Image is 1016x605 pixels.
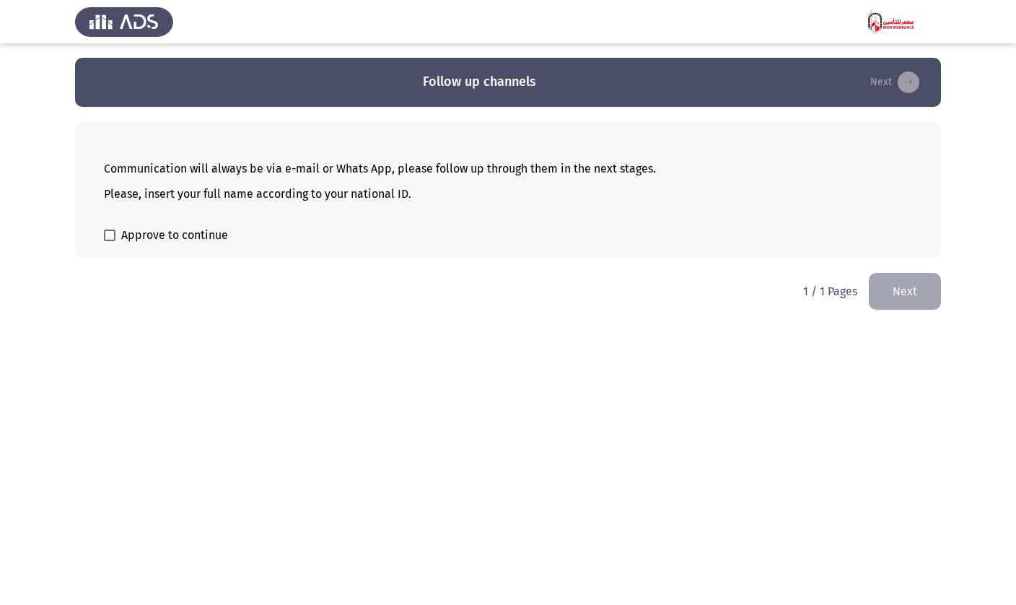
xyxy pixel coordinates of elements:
img: Assessment logo of MIC - B- 3 English Module Assessments Tue Feb 21 [843,1,941,42]
button: load next page [869,273,941,310]
button: load next page [866,71,924,94]
p: 1 / 1 Pages [803,284,857,298]
p: Communication will always be via e-mail or Whats App, please follow up through them in the next s... [104,162,912,175]
h3: Follow up channels [423,73,536,91]
p: Please, insert your full name according to your national ID. [104,187,912,201]
img: Assess Talent Management logo [75,1,173,42]
span: Approve to continue [121,227,228,244]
